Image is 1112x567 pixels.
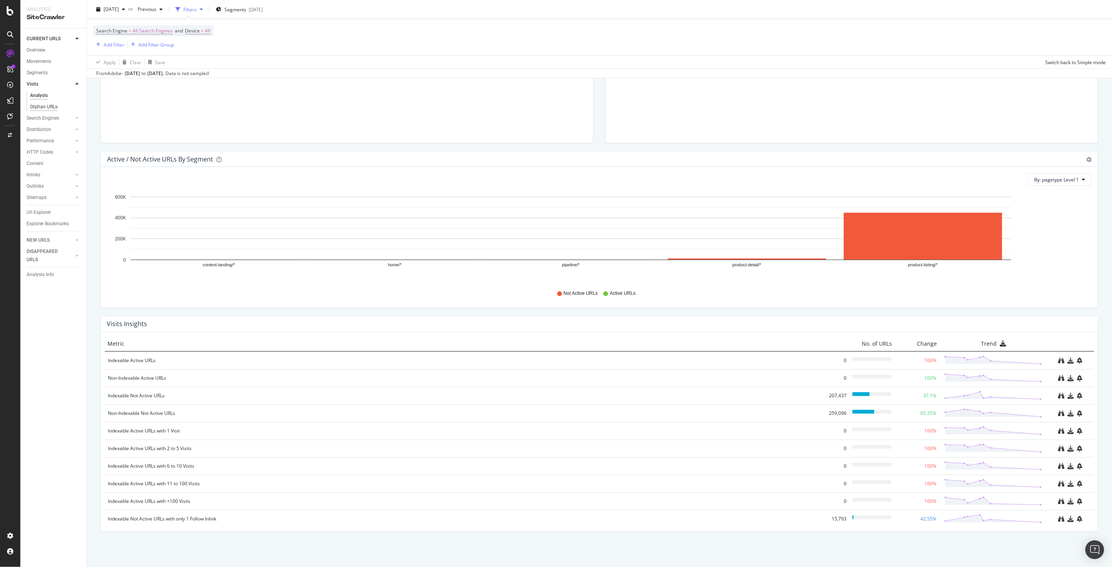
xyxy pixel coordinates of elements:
div: bell-plus [1077,357,1083,364]
a: Orphan URLs [30,103,81,111]
a: Analysis Info [27,271,81,279]
div: Indexable Active URLs with 6 to 10 Visits [108,462,821,470]
button: Filters [172,3,206,16]
div: Save [155,59,165,65]
div: 100% [924,357,936,364]
div: binoculars [1058,445,1065,452]
div: bell-plus [1077,498,1083,504]
text: product-listing/* [908,263,938,267]
span: = [129,27,131,34]
div: Active / Not Active URLs by Segment [107,155,213,163]
div: binoculars [1058,498,1065,504]
div: 37.1% [923,392,936,399]
text: home/* [388,263,402,267]
button: Previous [135,3,166,16]
div: 100% [924,463,936,469]
span: Not Active URLs [563,290,597,297]
a: Performance [27,137,73,145]
button: Save [145,56,165,68]
div: Url Explorer [27,208,51,217]
div: 42.55% [920,515,936,522]
div: Metric [108,340,821,348]
div: bell-plus [1077,516,1083,522]
div: 65.35% [920,410,936,416]
div: binoculars [1058,463,1065,469]
div: Distribution [27,126,51,134]
div: 259,096 [827,409,847,417]
div: 207,437 [827,392,847,400]
div: HTTP Codes [27,148,53,156]
button: Add Filter [93,40,124,49]
div: bell-plus [1077,481,1083,487]
span: Device [185,27,200,34]
div: No. of URLs [827,340,892,348]
a: Overview [27,46,81,54]
div: Indexable Active URLs [108,357,821,364]
div: binoculars [1058,428,1065,434]
div: Filters [183,6,197,13]
text: 200K [115,236,126,242]
h4: Visits Insights [107,319,147,329]
div: binoculars [1058,481,1065,487]
a: Url Explorer [27,208,81,217]
div: Add Filter Group [138,41,174,48]
div: download [1068,357,1074,364]
div: 0 [827,462,847,470]
a: Analysis [30,92,81,100]
div: download [1068,463,1074,469]
a: Visits [27,80,73,88]
a: Outlinks [27,182,73,190]
div: 100% [924,445,936,452]
div: Indexable Not Active URLs [108,392,821,400]
div: Open Intercom Messenger [1085,540,1104,559]
button: [DATE] [93,3,128,16]
a: Content [27,160,81,168]
a: HTTP Codes [27,148,73,156]
div: 0 [827,374,847,382]
div: Analysis Info [27,271,54,279]
div: 0 [827,445,847,452]
div: Clear [130,59,142,65]
div: download [1068,481,1074,487]
button: By: pagetype Level 1 [1028,173,1092,186]
div: Search Engines [27,114,59,122]
div: 0 [827,497,847,505]
div: binoculars [1058,375,1065,381]
div: Analysis [30,92,48,100]
text: content-landing/* [203,263,235,267]
div: From Adobe - to Data is not sampled [96,70,209,77]
button: Apply [93,56,116,68]
div: 0 [827,480,847,488]
div: Change [898,340,937,348]
div: Overview [27,46,45,54]
div: bell-plus [1077,393,1083,399]
div: Sitemaps [27,194,47,202]
div: download [1068,428,1074,434]
span: Active URLs [610,290,636,297]
div: [DATE] [249,6,263,13]
svg: A chart. [107,192,1085,283]
div: Indexable Not Active URLs with only 1 Follow Inlink [108,515,821,523]
div: download [1068,516,1074,522]
text: product-detail/* [732,263,762,267]
div: Trend [943,340,1044,348]
div: 0 [827,427,847,435]
button: Segments[DATE] [213,3,266,16]
div: 100% [924,375,936,381]
div: binoculars [1058,393,1065,399]
a: Distribution [27,126,73,134]
div: bell-plus [1077,410,1083,416]
div: download [1068,445,1074,452]
a: Segments [27,69,81,77]
div: bell-plus [1077,445,1083,452]
div: Performance [27,137,54,145]
text: 600K [115,194,126,200]
text: pipeline/* [562,263,580,267]
div: Inlinks [27,171,40,179]
text: 400K [115,215,126,221]
span: Previous [135,6,156,13]
span: All [205,25,210,36]
div: Visits [27,80,38,88]
text: 0 [123,257,126,263]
